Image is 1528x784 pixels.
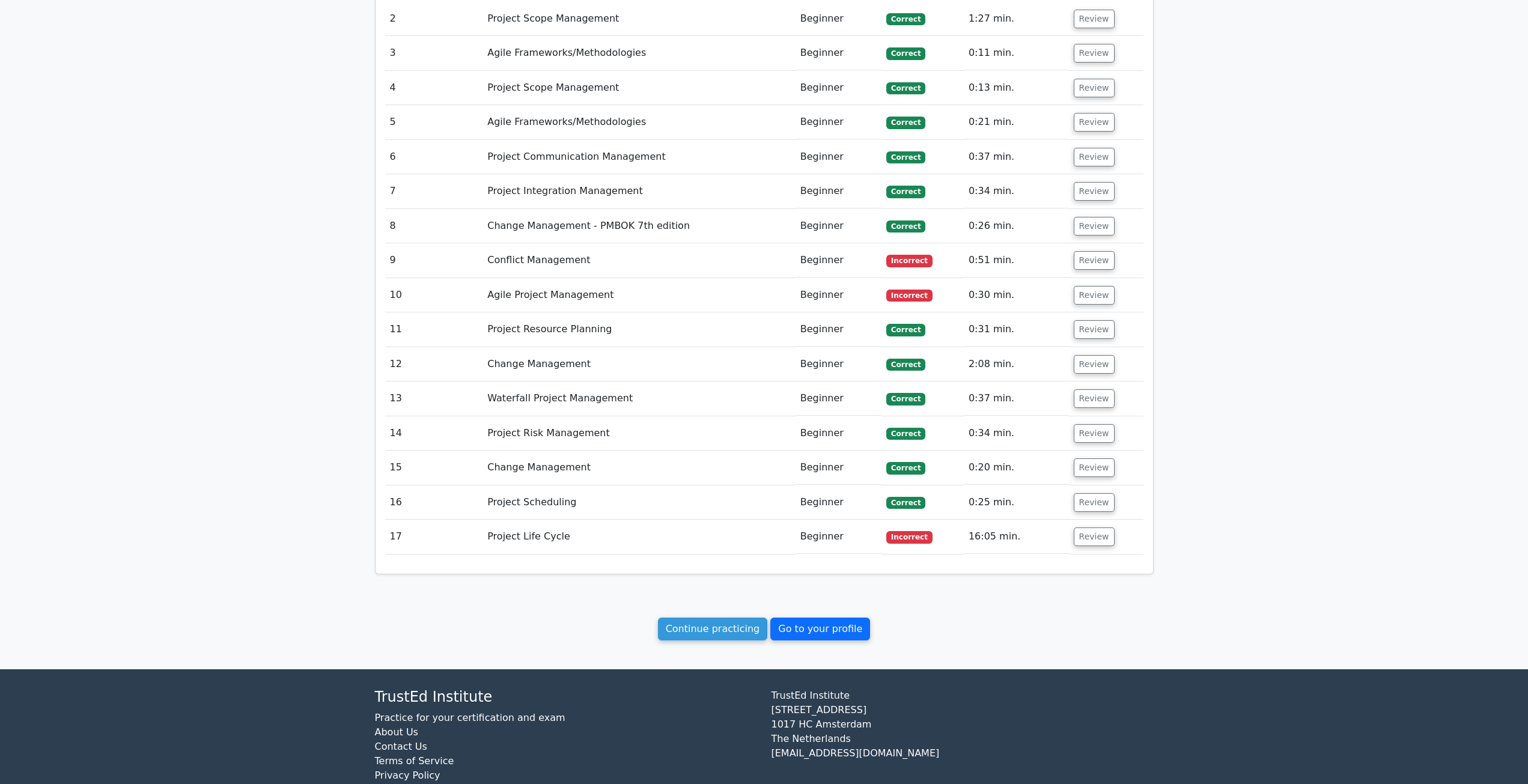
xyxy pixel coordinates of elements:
[796,381,881,416] td: Beginner
[385,312,483,347] td: 11
[385,71,483,105] td: 4
[964,243,1069,278] td: 0:51 min.
[886,255,933,267] span: Incorrect
[886,531,933,543] span: Incorrect
[796,71,881,105] td: Beginner
[964,485,1069,520] td: 0:25 min.
[385,174,483,208] td: 7
[385,520,483,554] td: 17
[385,243,483,278] td: 9
[375,688,757,706] h4: TrustEd Institute
[770,618,870,640] a: Go to your profile
[482,312,796,347] td: Project Resource Planning
[658,618,768,640] a: Continue practicing
[796,36,881,70] td: Beginner
[964,381,1069,416] td: 0:37 min.
[796,485,881,520] td: Beginner
[1074,217,1115,236] button: Review
[886,462,925,474] span: Correct
[886,428,925,440] span: Correct
[796,416,881,451] td: Beginner
[796,347,881,381] td: Beginner
[796,520,881,554] td: Beginner
[964,36,1069,70] td: 0:11 min.
[482,347,796,381] td: Change Management
[796,278,881,312] td: Beginner
[1074,44,1115,62] button: Review
[385,485,483,520] td: 16
[1074,148,1115,166] button: Review
[886,82,925,94] span: Correct
[385,36,483,70] td: 3
[482,451,796,485] td: Change Management
[886,497,925,509] span: Correct
[796,312,881,347] td: Beginner
[375,770,440,781] a: Privacy Policy
[385,451,483,485] td: 15
[886,290,933,302] span: Incorrect
[886,186,925,198] span: Correct
[1074,79,1115,97] button: Review
[375,726,418,738] a: About Us
[385,278,483,312] td: 10
[375,712,565,723] a: Practice for your certification and exam
[886,220,925,232] span: Correct
[964,174,1069,208] td: 0:34 min.
[1074,10,1115,28] button: Review
[375,755,454,767] a: Terms of Service
[482,2,796,36] td: Project Scope Management
[796,174,881,208] td: Beginner
[482,243,796,278] td: Conflict Management
[886,151,925,163] span: Correct
[796,243,881,278] td: Beginner
[886,13,925,25] span: Correct
[385,416,483,451] td: 14
[1074,424,1115,443] button: Review
[482,416,796,451] td: Project Risk Management
[964,105,1069,139] td: 0:21 min.
[886,47,925,59] span: Correct
[1074,458,1115,477] button: Review
[1074,251,1115,270] button: Review
[964,71,1069,105] td: 0:13 min.
[1074,493,1115,512] button: Review
[886,359,925,371] span: Correct
[482,278,796,312] td: Agile Project Management
[375,741,427,752] a: Contact Us
[1074,286,1115,305] button: Review
[964,416,1069,451] td: 0:34 min.
[796,209,881,243] td: Beginner
[964,140,1069,174] td: 0:37 min.
[482,381,796,416] td: Waterfall Project Management
[1074,527,1115,546] button: Review
[482,105,796,139] td: Agile Frameworks/Methodologies
[482,140,796,174] td: Project Communication Management
[1074,389,1115,408] button: Review
[964,209,1069,243] td: 0:26 min.
[964,347,1069,381] td: 2:08 min.
[796,451,881,485] td: Beginner
[1074,182,1115,201] button: Review
[964,278,1069,312] td: 0:30 min.
[385,381,483,416] td: 13
[385,140,483,174] td: 6
[385,105,483,139] td: 5
[385,2,483,36] td: 2
[1074,113,1115,132] button: Review
[964,451,1069,485] td: 0:20 min.
[385,209,483,243] td: 8
[796,105,881,139] td: Beginner
[385,347,483,381] td: 12
[964,2,1069,36] td: 1:27 min.
[482,36,796,70] td: Agile Frameworks/Methodologies
[886,393,925,405] span: Correct
[886,117,925,129] span: Correct
[964,520,1069,554] td: 16:05 min.
[886,324,925,336] span: Correct
[796,140,881,174] td: Beginner
[482,174,796,208] td: Project Integration Management
[482,209,796,243] td: Change Management - PMBOK 7th edition
[1074,320,1115,339] button: Review
[964,312,1069,347] td: 0:31 min.
[1074,355,1115,374] button: Review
